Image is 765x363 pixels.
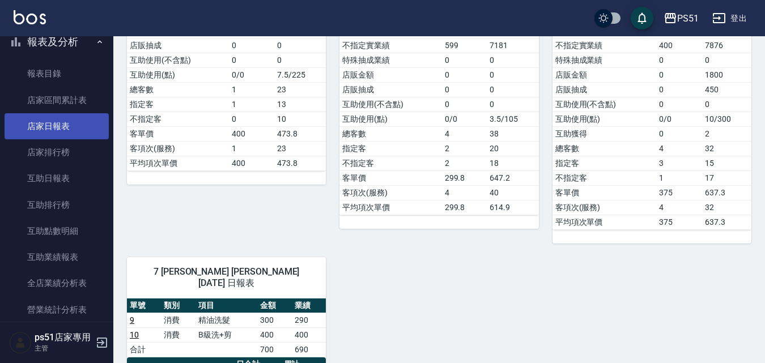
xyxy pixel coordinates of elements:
td: 0/0 [656,112,702,126]
th: 單號 [127,298,161,313]
td: 平均項次單價 [127,156,229,170]
td: 0 [229,53,274,67]
td: 1800 [702,67,751,82]
td: B級洗+剪 [195,327,258,342]
td: 13 [274,97,326,112]
td: 客項次(服務) [127,141,229,156]
td: 0 [656,53,702,67]
a: 互助點數明細 [5,218,109,244]
td: 店販金額 [552,67,656,82]
th: 業績 [292,298,326,313]
a: 互助排行榜 [5,192,109,218]
a: 店家排行榜 [5,139,109,165]
td: 473.8 [274,156,326,170]
a: 互助日報表 [5,165,109,191]
td: 互助使用(點) [339,112,441,126]
td: 32 [702,200,751,215]
td: 店販抽成 [552,82,656,97]
td: 0 [274,38,326,53]
td: 不指定客 [339,156,441,170]
td: 614.9 [487,200,539,215]
td: 300 [257,313,291,327]
td: 7876 [702,38,751,53]
td: 4 [442,185,487,200]
td: 637.3 [702,215,751,229]
td: 0/0 [442,112,487,126]
button: 報表及分析 [5,27,109,57]
td: 0 [442,97,487,112]
td: 0 [442,82,487,97]
td: 0 [487,67,539,82]
td: 299.8 [442,170,487,185]
td: 4 [656,200,702,215]
td: 指定客 [552,156,656,170]
td: 店販抽成 [127,38,229,53]
td: 0 [487,53,539,67]
td: 0 [487,97,539,112]
td: 1 [229,82,274,97]
td: 23 [274,82,326,97]
td: 總客數 [552,141,656,156]
td: 400 [229,156,274,170]
td: 17 [702,170,751,185]
a: 營業統計分析表 [5,297,109,323]
td: 店販金額 [339,67,441,82]
td: 互助使用(不含點) [339,97,441,112]
div: PS51 [677,11,699,25]
td: 客項次(服務) [552,200,656,215]
td: 3 [656,156,702,170]
td: 15 [702,156,751,170]
a: 全店業績分析表 [5,270,109,296]
a: 店家區間累計表 [5,87,109,113]
td: 0 [702,53,751,67]
td: 0 [702,97,751,112]
td: 0 [487,82,539,97]
button: PS51 [659,7,703,30]
td: 合計 [127,342,161,357]
td: 0 [656,126,702,141]
td: 0 [229,38,274,53]
td: 0 [274,53,326,67]
td: 0 [229,112,274,126]
td: 不指定客 [552,170,656,185]
td: 23 [274,141,326,156]
td: 4 [442,126,487,141]
td: 18 [487,156,539,170]
td: 平均項次單價 [339,200,441,215]
td: 互助使用(不含點) [127,53,229,67]
td: 消費 [161,313,195,327]
td: 20 [487,141,539,156]
td: 總客數 [127,82,229,97]
td: 1 [229,97,274,112]
td: 互助使用(點) [127,67,229,82]
td: 1 [229,141,274,156]
td: 2 [702,126,751,141]
img: Logo [14,10,46,24]
td: 指定客 [339,141,441,156]
h5: ps51店家專用 [35,332,92,343]
td: 4 [656,141,702,156]
th: 項目 [195,298,258,313]
td: 0/0 [229,67,274,82]
p: 主管 [35,343,92,353]
td: 特殊抽成業績 [339,53,441,67]
td: 0 [442,53,487,67]
td: 10 [274,112,326,126]
td: 精油洗髮 [195,313,258,327]
th: 金額 [257,298,291,313]
td: 2 [442,156,487,170]
td: 不指定實業績 [552,38,656,53]
td: 637.3 [702,185,751,200]
td: 700 [257,342,291,357]
td: 299.8 [442,200,487,215]
a: 10 [130,330,139,339]
td: 375 [656,185,702,200]
button: 登出 [708,8,751,29]
td: 400 [229,126,274,141]
button: save [631,7,653,29]
td: 3.5/105 [487,112,539,126]
td: 0 [656,67,702,82]
td: 10/300 [702,112,751,126]
td: 0 [656,82,702,97]
td: 指定客 [127,97,229,112]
